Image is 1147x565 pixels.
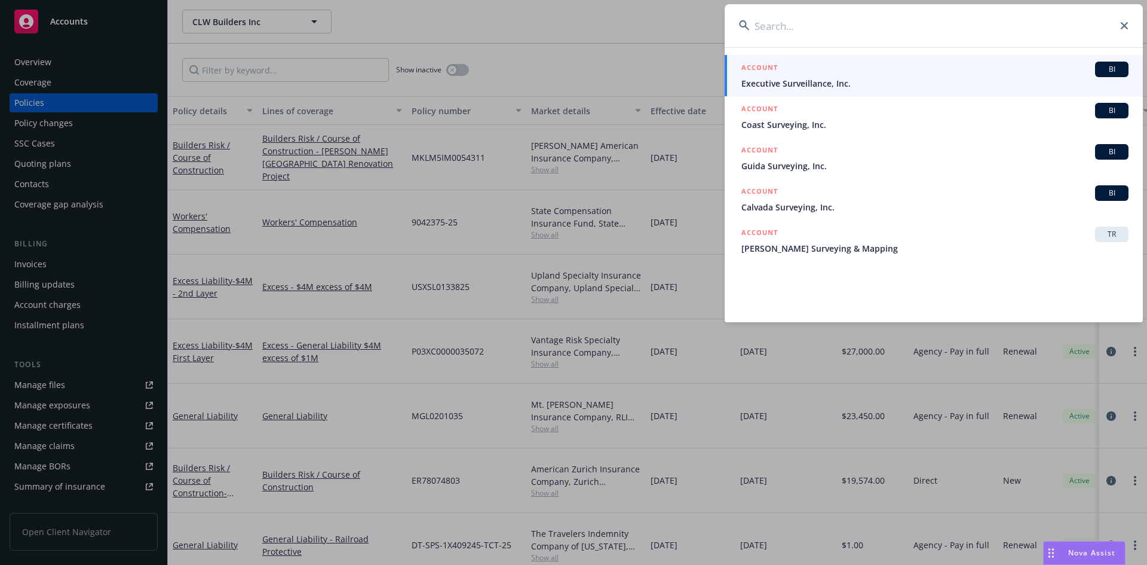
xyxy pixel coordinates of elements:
a: ACCOUNTBIGuida Surveying, Inc. [725,138,1143,179]
a: ACCOUNTBIExecutive Surveillance, Inc. [725,55,1143,96]
span: Guida Surveying, Inc. [741,160,1128,172]
span: BI [1100,146,1124,157]
span: Nova Assist [1068,548,1115,558]
span: [PERSON_NAME] Surveying & Mapping [741,242,1128,255]
span: Calvada Surveying, Inc. [741,201,1128,213]
h5: ACCOUNT [741,144,778,158]
a: ACCOUNTTR[PERSON_NAME] Surveying & Mapping [725,220,1143,261]
span: BI [1100,105,1124,116]
input: Search... [725,4,1143,47]
span: Coast Surveying, Inc. [741,118,1128,131]
h5: ACCOUNT [741,227,778,241]
h5: ACCOUNT [741,185,778,200]
a: ACCOUNTBICoast Surveying, Inc. [725,96,1143,138]
span: BI [1100,64,1124,75]
span: Executive Surveillance, Inc. [741,77,1128,90]
a: ACCOUNTBICalvada Surveying, Inc. [725,179,1143,220]
span: BI [1100,188,1124,198]
h5: ACCOUNT [741,103,778,117]
span: TR [1100,229,1124,240]
button: Nova Assist [1043,541,1125,565]
div: Drag to move [1044,542,1059,564]
h5: ACCOUNT [741,62,778,76]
